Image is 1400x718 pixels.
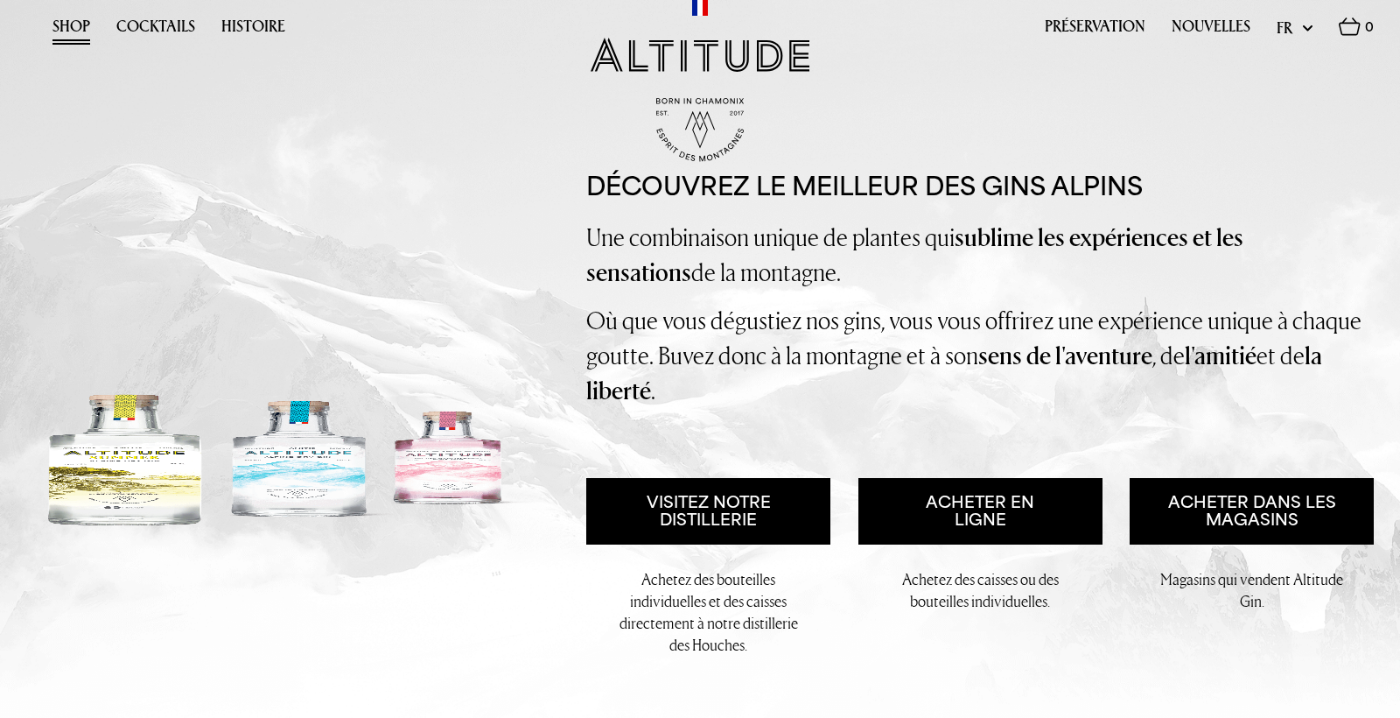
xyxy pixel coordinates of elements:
a: Shop [52,18,90,45]
a: Acheter en ligne [858,478,1102,545]
span: Une combinaison unique de plantes qui de la montagne. [586,221,1243,288]
strong: sens de l'aventure [978,339,1152,372]
p: Achetez des caisses ou des bouteilles individuelles. [882,568,1077,612]
p: Où que vous dégustiez nos gins, vous vous offrirez une expérience unique à chaque goutte. Buvez d... [586,303,1374,408]
a: 0 [1339,18,1374,46]
strong: la liberté [586,339,1322,407]
p: Magasins qui vendent Altitude Gin. [1154,568,1349,612]
p: Achetez des bouteilles individuelles et des caisses directement à notre distillerie des Houches. [611,568,806,657]
strong: sublime les expériences et les sensations [586,221,1243,289]
img: Altitude Gin [591,38,809,72]
strong: l'amitié [1185,339,1256,372]
a: Visitez notre distillerie [586,478,830,545]
a: Préservation [1045,18,1145,45]
a: Histoire [221,18,285,45]
a: Cocktails [116,18,195,45]
img: Basket [1339,18,1361,36]
a: Acheter dans les magasins [1130,478,1374,545]
a: Nouvelles [1172,18,1250,45]
img: Born in Chamonix - Est. 2017 - Espirit des Montagnes [656,98,744,162]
